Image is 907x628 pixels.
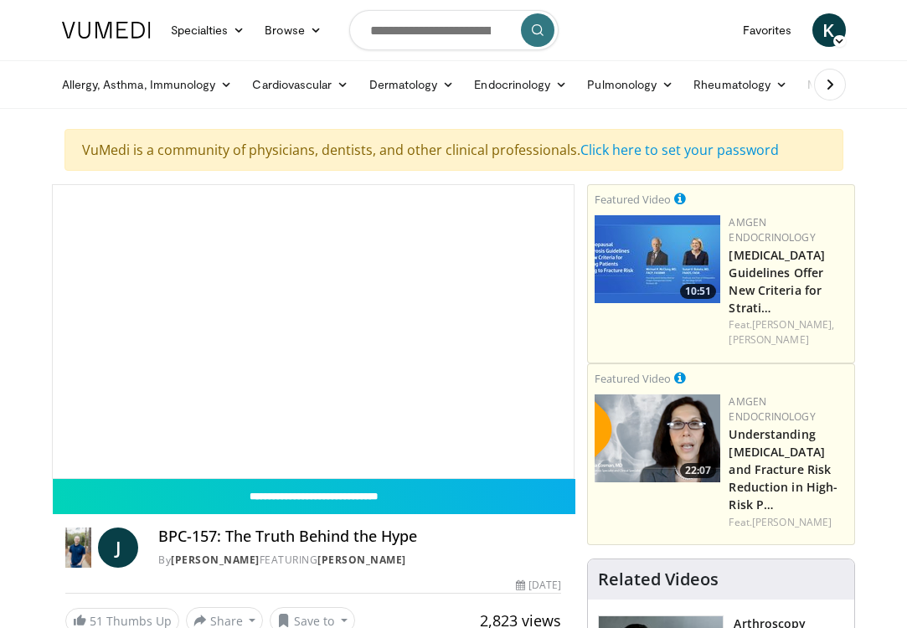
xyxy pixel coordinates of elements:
a: Endocrinology [464,68,577,101]
a: J [98,528,138,568]
a: 22:07 [595,394,720,482]
a: [MEDICAL_DATA] Guidelines Offer New Criteria for Strati… [729,247,824,316]
div: Feat. [729,515,848,530]
a: [PERSON_NAME] [317,553,406,567]
h4: BPC-157: The Truth Behind the Hype [158,528,561,546]
a: [PERSON_NAME] [729,332,808,347]
div: By FEATURING [158,553,561,568]
small: Featured Video [595,371,671,386]
a: 10:51 [595,215,720,303]
div: [DATE] [516,578,561,593]
a: Amgen Endocrinology [729,394,815,424]
a: Specialties [161,13,255,47]
a: [PERSON_NAME], [752,317,834,332]
a: [PERSON_NAME] [171,553,260,567]
a: [PERSON_NAME] [752,515,832,529]
span: 10:51 [680,284,716,299]
div: Feat. [729,317,848,347]
a: Understanding [MEDICAL_DATA] and Fracture Risk Reduction in High-Risk P… [729,426,837,512]
img: c9a25db3-4db0-49e1-a46f-17b5c91d58a1.png.150x105_q85_crop-smart_upscale.png [595,394,720,482]
div: VuMedi is a community of physicians, dentists, and other clinical professionals. [64,129,843,171]
input: Search topics, interventions [349,10,559,50]
a: Click here to set your password [580,141,779,159]
a: Dermatology [359,68,465,101]
a: Rheumatology [683,68,797,101]
a: K [812,13,846,47]
a: Pulmonology [577,68,683,101]
video-js: Video Player [53,185,575,478]
img: 7b525459-078d-43af-84f9-5c25155c8fbb.png.150x105_q85_crop-smart_upscale.jpg [595,215,720,303]
small: Featured Video [595,192,671,207]
h4: Related Videos [598,569,719,589]
a: Allergy, Asthma, Immunology [52,68,243,101]
a: Favorites [733,13,802,47]
a: Amgen Endocrinology [729,215,815,245]
img: Dr. Jordan Rennicke [65,528,92,568]
a: Cardiovascular [242,68,358,101]
span: 22:07 [680,463,716,478]
a: Browse [255,13,332,47]
img: VuMedi Logo [62,22,151,39]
